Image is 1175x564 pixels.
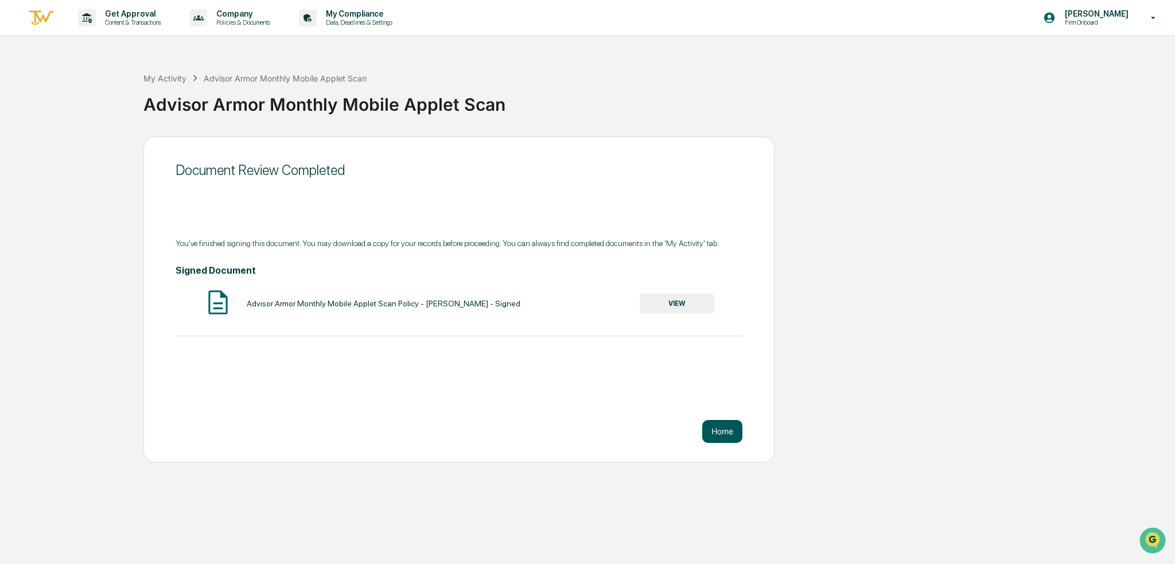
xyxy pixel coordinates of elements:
[204,73,367,83] div: Advisor Armor Monthly Mobile Applet Scan
[7,162,77,182] a: 🔎Data Lookup
[23,166,72,178] span: Data Lookup
[176,162,742,178] div: Document Review Completed
[81,194,139,203] a: Powered byPylon
[207,9,276,18] p: Company
[11,168,21,177] div: 🔎
[143,73,186,83] div: My Activity
[640,294,714,313] button: VIEW
[95,145,142,156] span: Attestations
[11,146,21,155] div: 🖐️
[83,146,92,155] div: 🗄️
[317,18,398,26] p: Data, Deadlines & Settings
[317,9,398,18] p: My Compliance
[207,18,276,26] p: Policies & Documents
[79,140,147,161] a: 🗄️Attestations
[11,88,32,108] img: 1746055101610-c473b297-6a78-478c-a979-82029cc54cd1
[28,9,55,28] img: logo
[247,299,520,308] div: Advisor Armor Monthly Mobile Applet Scan Policy - [PERSON_NAME] - Signed
[176,265,742,276] h4: Signed Document
[39,88,188,99] div: Start new chat
[114,195,139,203] span: Pylon
[96,18,167,26] p: Content & Transactions
[23,145,74,156] span: Preclearance
[39,99,145,108] div: We're available if you need us!
[1056,9,1134,18] p: [PERSON_NAME]
[7,140,79,161] a: 🖐️Preclearance
[11,24,209,42] p: How can we help?
[176,239,742,248] div: You've finished signing this document. You may download a copy for your records before proceeding...
[96,9,167,18] p: Get Approval
[1138,526,1169,557] iframe: Open customer support
[195,91,209,105] button: Start new chat
[204,288,232,317] img: Document Icon
[702,420,742,443] button: Home
[143,85,1169,115] div: Advisor Armor Monthly Mobile Applet Scan
[1056,18,1134,26] p: Firm Onboard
